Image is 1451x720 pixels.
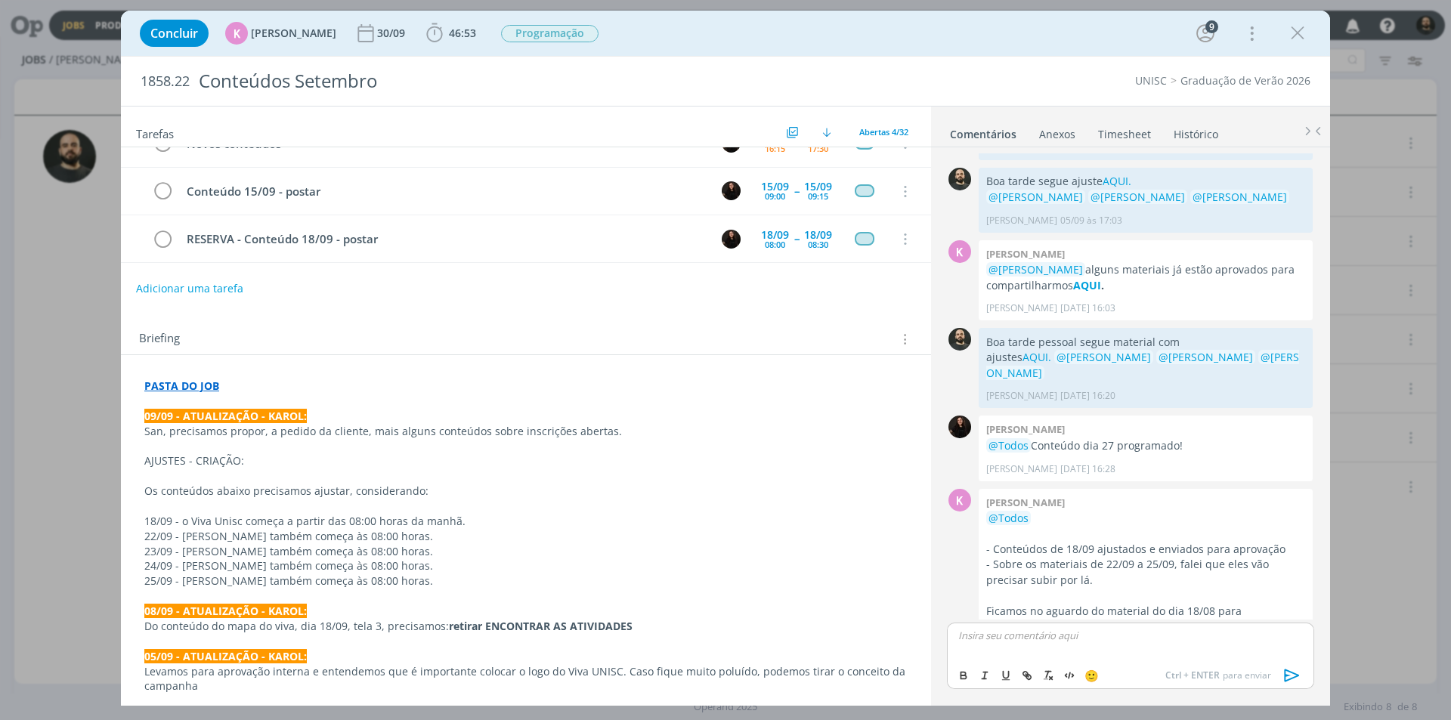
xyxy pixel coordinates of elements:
[144,664,908,694] p: Levamos para aprovação interna e entendemos que é importante colocar o logo do Viva UNISC. Caso f...
[144,379,219,393] a: PASTA DO JOB
[808,192,828,200] div: 09:15
[144,409,307,423] strong: 09/09 - ATUALIZAÇÃO - KAROL:
[1165,669,1271,682] span: para enviar
[144,514,908,529] p: 18/09 - o Viva Unisc começa a partir das 08:00 horas da manhã.
[794,233,799,244] span: --
[1060,301,1115,315] span: [DATE] 16:03
[988,262,1083,277] span: @[PERSON_NAME]
[1135,73,1167,88] a: UNISC
[1023,350,1051,364] a: AQUI.
[1081,666,1102,684] button: 🙂
[948,240,971,263] div: K
[1205,20,1218,33] div: 9
[986,335,1305,381] p: Boa tarde pessoal segue material com ajustes
[1101,278,1104,292] strong: .
[1084,668,1099,683] span: 🙂
[1057,350,1151,364] span: @[PERSON_NAME]
[988,190,1083,204] span: @[PERSON_NAME]
[722,230,741,249] img: S
[765,192,785,200] div: 09:00
[136,123,174,141] span: Tarefas
[1060,214,1122,227] span: 05/09 às 17:03
[135,275,244,302] button: Adicionar uma tarefa
[859,126,908,138] span: Abertas 4/32
[144,604,307,618] strong: 08/09 - ATUALIZAÇÃO - KAROL:
[719,227,742,250] button: S
[794,186,799,196] span: --
[986,247,1065,261] b: [PERSON_NAME]
[144,558,908,573] p: 24/09 - [PERSON_NAME] também começa às 08:00 horas.
[141,73,190,90] span: 1858.22
[449,26,476,40] span: 46:53
[377,28,408,39] div: 30/09
[986,301,1057,315] p: [PERSON_NAME]
[949,120,1017,142] a: Comentários
[986,604,1305,635] p: Ficamos no aguardo do material do dia 18/08 para compartilhar
[1159,350,1253,364] span: @[PERSON_NAME]
[765,144,785,153] div: 16:15
[794,138,799,148] span: --
[804,230,832,240] div: 18/09
[144,453,908,468] p: AJUSTES - CRIAÇÃO:
[948,168,971,190] img: P
[761,230,789,240] div: 18/09
[1103,174,1131,188] a: AQUI.
[1180,73,1310,88] a: Graduação de Verão 2026
[986,496,1065,509] b: [PERSON_NAME]
[144,424,908,439] p: San, precisamos propor, a pedido da cliente, mais alguns conteúdos sobre inscrições abertas.
[808,144,828,153] div: 17:30
[180,182,707,201] div: Conteúdo 15/09 - postar
[986,350,1299,379] span: @[PERSON_NAME]
[251,28,336,39] span: [PERSON_NAME]
[986,438,1305,453] p: Conteúdo dia 27 programado!
[948,489,971,511] div: K
[1193,190,1287,204] span: @[PERSON_NAME]
[988,438,1029,453] span: @Todos
[449,619,633,633] strong: retirar ENCONTRAR AS ATIVIDADES
[121,11,1330,706] div: dialog
[986,557,1305,588] p: - Sobre os materiais de 22/09 a 25/09, falei que eles vão precisar subir por lá.
[150,27,198,39] span: Concluir
[761,181,789,192] div: 15/09
[988,511,1029,525] span: @Todos
[225,22,248,45] div: K
[180,230,707,249] div: RESERVA - Conteúdo 18/09 - postar
[1060,389,1115,403] span: [DATE] 16:20
[765,240,785,249] div: 08:00
[144,649,307,663] strong: 05/09 - ATUALIZAÇÃO - KAROL:
[1091,190,1185,204] span: @[PERSON_NAME]
[501,25,599,42] span: Programação
[1073,278,1101,292] a: AQUI
[1165,669,1223,682] span: Ctrl + ENTER
[225,22,336,45] button: K[PERSON_NAME]
[948,328,971,351] img: P
[193,63,817,100] div: Conteúdos Setembro
[986,422,1065,436] b: [PERSON_NAME]
[986,542,1305,557] p: - Conteúdos de 18/09 ajustados e enviados para aprovação
[1097,120,1152,142] a: Timesheet
[808,240,828,249] div: 08:30
[719,180,742,202] button: S
[986,462,1057,476] p: [PERSON_NAME]
[1193,21,1217,45] button: 9
[422,21,480,45] button: 46:53
[804,181,832,192] div: 15/09
[1039,127,1075,142] div: Anexos
[986,214,1057,227] p: [PERSON_NAME]
[144,529,908,544] p: 22/09 - [PERSON_NAME] também começa às 08:00 horas.
[139,329,180,349] span: Briefing
[144,619,908,634] p: Do conteúdo do mapa do viva, dia 18/09, tela 3, precisamos:
[986,389,1057,403] p: [PERSON_NAME]
[948,416,971,438] img: S
[1060,462,1115,476] span: [DATE] 16:28
[140,20,209,47] button: Concluir
[986,174,1305,205] p: Boa tarde segue ajuste
[144,484,908,499] p: Os conteúdos abaixo precisamos ajustar, considerando:
[144,544,908,559] p: 23/09 - [PERSON_NAME] também começa às 08:00 horas.
[986,262,1305,293] p: alguns materiais já estão aprovados para compartilharmos
[1173,120,1219,142] a: Histórico
[822,128,831,137] img: arrow-down.svg
[722,181,741,200] img: S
